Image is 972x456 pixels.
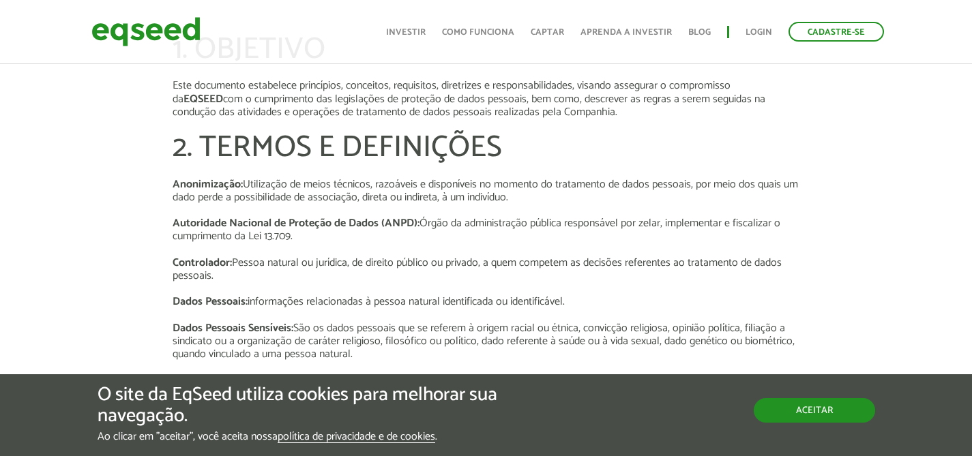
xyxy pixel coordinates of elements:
[278,431,435,443] a: política de privacidade e de cookies
[754,398,875,423] button: Aceitar
[98,384,564,427] h5: O site da EqSeed utiliza cookies para melhorar sua navegação.
[173,254,232,272] strong: Controlador:
[285,371,332,390] strong: ou “DPO”:
[173,132,800,164] h2: 2. TERMOS E DEFINIÇÕES
[173,371,285,390] em: Data Protection Officer
[173,295,800,308] p: informações relacionadas à pessoa natural identificada ou identificável.
[183,90,223,108] strong: EQSEED
[173,292,248,311] strong: Dados Pessoais:
[173,79,800,119] p: Este documento estabelece princípios, conceitos, requisitos, diretrizes e responsabilidades, visa...
[580,28,672,37] a: Aprenda a investir
[688,28,711,37] a: Blog
[91,14,201,50] img: EqSeed
[173,214,419,232] strong: Autoridade Nacional de Proteção de Dados (ANPD):
[531,28,564,37] a: Captar
[386,28,426,37] a: Investir
[746,28,772,37] a: Login
[173,256,800,282] p: Pessoa natural ou jurídica, de direito público ou privado, a quem competem as decisões referentes...
[173,175,243,194] strong: Anonimização:
[789,22,884,42] a: Cadastre-se
[98,430,564,443] p: Ao clicar em "aceitar", você aceita nossa .
[173,217,800,243] p: Órgão da administração pública responsável por zelar, implementar e fiscalizar o cumprimento da L...
[173,322,800,361] p: São os dados pessoais que se referem à origem racial ou étnica, convicção religiosa, opinião polí...
[173,319,293,337] strong: Dados Pessoais Sensíveis:
[442,28,514,37] a: Como funciona
[173,178,800,204] p: Utilização de meios técnicos, razoáveis e disponíveis no momento do tratamento de dados pessoais,...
